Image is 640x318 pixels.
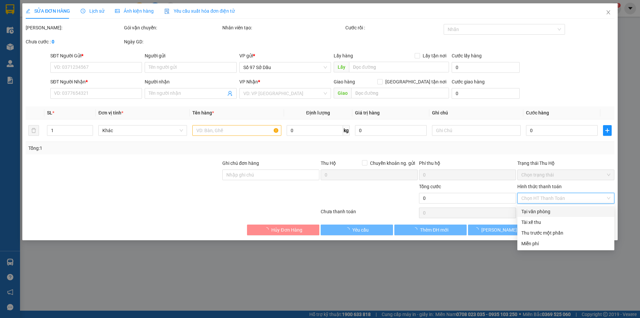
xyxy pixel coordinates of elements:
input: Dọc đường [351,88,449,98]
label: Cước lấy hàng [452,53,482,58]
input: Ghi Chú [432,125,521,136]
span: user-add [227,91,233,96]
div: SĐT Người Nhận [50,78,142,85]
button: plus [603,125,612,136]
span: loading [264,227,271,232]
div: Chưa cước : [26,38,123,45]
span: loading [413,227,420,232]
span: Giao hàng [334,79,355,84]
span: Ảnh kiện hàng [115,8,154,14]
label: Cước giao hàng [452,79,485,84]
div: Nhân viên tạo: [222,24,344,31]
span: [GEOGRAPHIC_DATA] tận nơi [383,78,449,85]
div: Người nhận [145,78,236,85]
span: [PERSON_NAME] thay đổi [481,226,535,234]
span: Tên hàng [192,110,214,115]
button: Hủy Đơn Hàng [247,225,319,235]
input: Ghi chú đơn hàng [222,170,319,180]
span: loading [345,227,352,232]
span: edit [26,9,30,13]
div: Trạng thái Thu Hộ [517,160,614,167]
span: Chọn trạng thái [521,170,610,180]
div: Người gửi [145,52,236,59]
span: Tổng cước [419,184,441,189]
span: Yêu cầu xuất hóa đơn điện tử [164,8,235,14]
button: Close [599,3,618,22]
span: Hủy Đơn Hàng [271,226,302,234]
div: VP gửi [239,52,331,59]
div: Tài xế thu [521,219,610,226]
span: loading [474,227,481,232]
span: Giá trị hàng [355,110,380,115]
label: Ghi chú đơn hàng [222,161,259,166]
span: picture [115,9,120,13]
label: Hình thức thanh toán [517,184,562,189]
button: [PERSON_NAME] thay đổi [468,225,540,235]
span: Lấy tận nơi [420,52,449,59]
span: Lấy [334,62,349,72]
button: Yêu cầu [321,225,393,235]
span: SỬA ĐƠN HÀNG [26,8,70,14]
div: Tại văn phòng [521,208,610,215]
img: icon [164,9,170,14]
span: SL [47,110,52,115]
span: Khác [102,125,183,135]
div: Chưa thanh toán [320,208,418,220]
span: kg [343,125,350,136]
input: Cước giao hàng [452,88,520,99]
button: Thêm ĐH mới [394,225,467,235]
div: Cước rồi : [345,24,442,31]
div: SĐT Người Gửi [50,52,142,59]
span: close [606,10,611,15]
span: Thu Hộ [321,161,336,166]
span: Cước hàng [526,110,549,115]
div: Tổng: 1 [28,144,247,152]
button: delete [28,125,39,136]
div: Miễn phí [521,240,610,247]
th: Ghi chú [429,106,523,119]
div: Ngày GD: [124,38,221,45]
div: Gói vận chuyển: [124,24,221,31]
span: Định lượng [306,110,330,115]
span: Lịch sử [81,8,104,14]
input: Cước lấy hàng [452,62,520,73]
input: Dọc đường [349,62,449,72]
span: Đơn vị tính [98,110,123,115]
span: Thêm ĐH mới [420,226,448,234]
span: clock-circle [81,9,85,13]
input: VD: Bàn, Ghế [192,125,281,136]
span: Chuyển khoản ng. gửi [367,160,418,167]
span: Giao [334,88,351,98]
span: plus [603,128,611,133]
div: Thu trước một phần [521,229,610,237]
span: Yêu cầu [352,226,369,234]
b: 0 [52,39,54,44]
span: Số 97 Sở Dầu [243,62,327,72]
div: Phí thu hộ [419,160,516,170]
span: Lấy hàng [334,53,353,58]
div: [PERSON_NAME]: [26,24,123,31]
span: VP Nhận [239,79,258,84]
